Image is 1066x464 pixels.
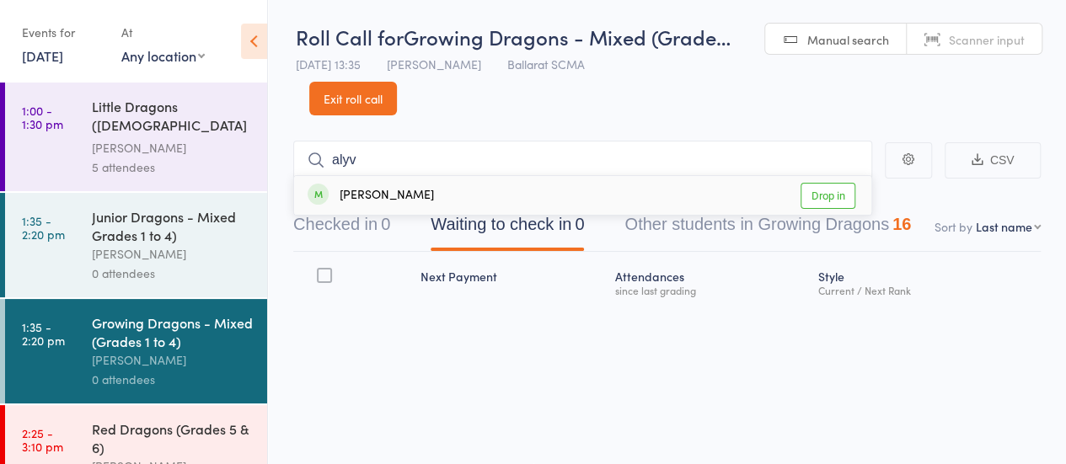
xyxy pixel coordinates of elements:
[293,141,872,179] input: Search by name
[22,104,63,131] time: 1:00 - 1:30 pm
[818,285,1034,296] div: Current / Next Rank
[92,138,253,157] div: [PERSON_NAME]
[92,313,253,350] div: Growing Dragons - Mixed (Grades 1 to 4)
[431,206,584,251] button: Waiting to check in0
[413,259,608,304] div: Next Payment
[949,31,1025,48] span: Scanner input
[22,19,104,46] div: Events for
[624,206,911,251] button: Other students in Growing Dragons16
[92,419,253,456] div: Red Dragons (Grades 5 & 6)
[892,215,911,233] div: 16
[92,244,253,264] div: [PERSON_NAME]
[92,97,253,138] div: Little Dragons ([DEMOGRAPHIC_DATA] Kindy & Prep)
[22,320,65,347] time: 1:35 - 2:20 pm
[121,19,205,46] div: At
[5,83,267,191] a: 1:00 -1:30 pmLittle Dragons ([DEMOGRAPHIC_DATA] Kindy & Prep)[PERSON_NAME]5 attendees
[801,183,855,209] a: Drop in
[293,206,390,251] button: Checked in0
[92,264,253,283] div: 0 attendees
[404,23,731,51] span: Growing Dragons - Mixed (Grade…
[308,186,434,205] div: [PERSON_NAME]
[945,142,1041,179] button: CSV
[92,207,253,244] div: Junior Dragons - Mixed Grades 1 to 4)
[812,259,1041,304] div: Style
[614,285,805,296] div: since last grading
[296,23,404,51] span: Roll Call for
[22,46,63,65] a: [DATE]
[22,426,63,453] time: 2:25 - 3:10 pm
[507,56,585,72] span: Ballarat SCMA
[121,46,205,65] div: Any location
[575,215,584,233] div: 0
[608,259,812,304] div: Atten­dances
[22,214,65,241] time: 1:35 - 2:20 pm
[381,215,390,233] div: 0
[92,370,253,389] div: 0 attendees
[92,350,253,370] div: [PERSON_NAME]
[976,218,1032,235] div: Last name
[807,31,889,48] span: Manual search
[92,157,253,177] div: 5 attendees
[309,82,397,115] a: Exit roll call
[5,299,267,403] a: 1:35 -2:20 pmGrowing Dragons - Mixed (Grades 1 to 4)[PERSON_NAME]0 attendees
[935,218,972,235] label: Sort by
[5,193,267,297] a: 1:35 -2:20 pmJunior Dragons - Mixed Grades 1 to 4)[PERSON_NAME]0 attendees
[296,56,361,72] span: [DATE] 13:35
[387,56,481,72] span: [PERSON_NAME]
